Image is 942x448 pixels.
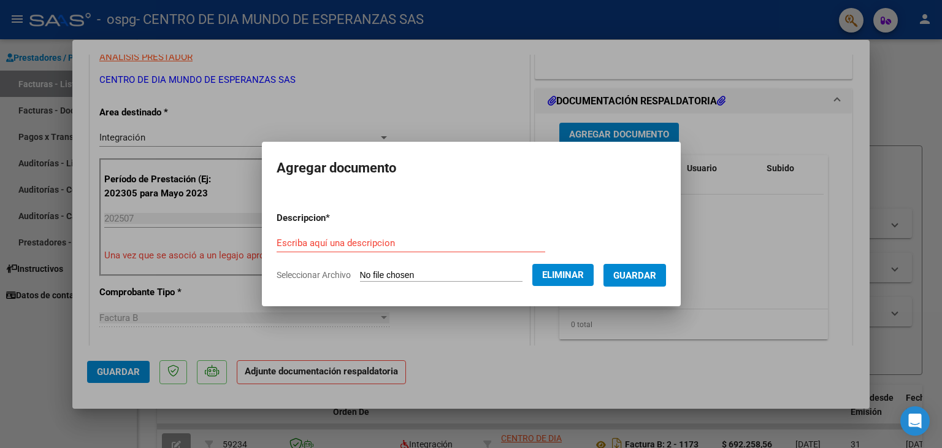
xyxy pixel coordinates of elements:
[277,211,394,225] p: Descripcion
[613,270,656,281] span: Guardar
[603,264,666,287] button: Guardar
[532,264,594,286] button: Eliminar
[542,269,584,280] span: Eliminar
[900,406,930,436] div: Open Intercom Messenger
[277,156,666,180] h2: Agregar documento
[277,270,351,280] span: Seleccionar Archivo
